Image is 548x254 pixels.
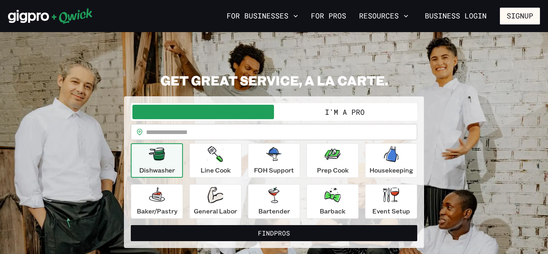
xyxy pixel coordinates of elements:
button: Barback [306,184,359,219]
button: For Businesses [223,9,301,23]
p: Line Cook [201,165,231,175]
button: Event Setup [365,184,417,219]
button: Line Cook [189,143,242,178]
p: Event Setup [372,206,410,216]
button: FOH Support [248,143,300,178]
button: Resources [356,9,412,23]
button: I'm a Pro [274,105,416,119]
a: Business Login [418,8,493,24]
button: Baker/Pastry [131,184,183,219]
p: Housekeeping [369,165,413,175]
a: For Pros [308,9,349,23]
h2: GET GREAT SERVICE, A LA CARTE. [124,72,424,88]
p: General Labor [194,206,237,216]
button: FindPros [131,225,417,241]
button: Signup [500,8,540,24]
button: Dishwasher [131,143,183,178]
button: Housekeeping [365,143,417,178]
p: FOH Support [254,165,294,175]
button: I'm a Business [132,105,274,119]
p: Dishwasher [139,165,175,175]
p: Barback [320,206,345,216]
button: Prep Cook [306,143,359,178]
p: Bartender [258,206,290,216]
button: Bartender [248,184,300,219]
p: Prep Cook [317,165,349,175]
button: General Labor [189,184,242,219]
p: Baker/Pastry [137,206,177,216]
